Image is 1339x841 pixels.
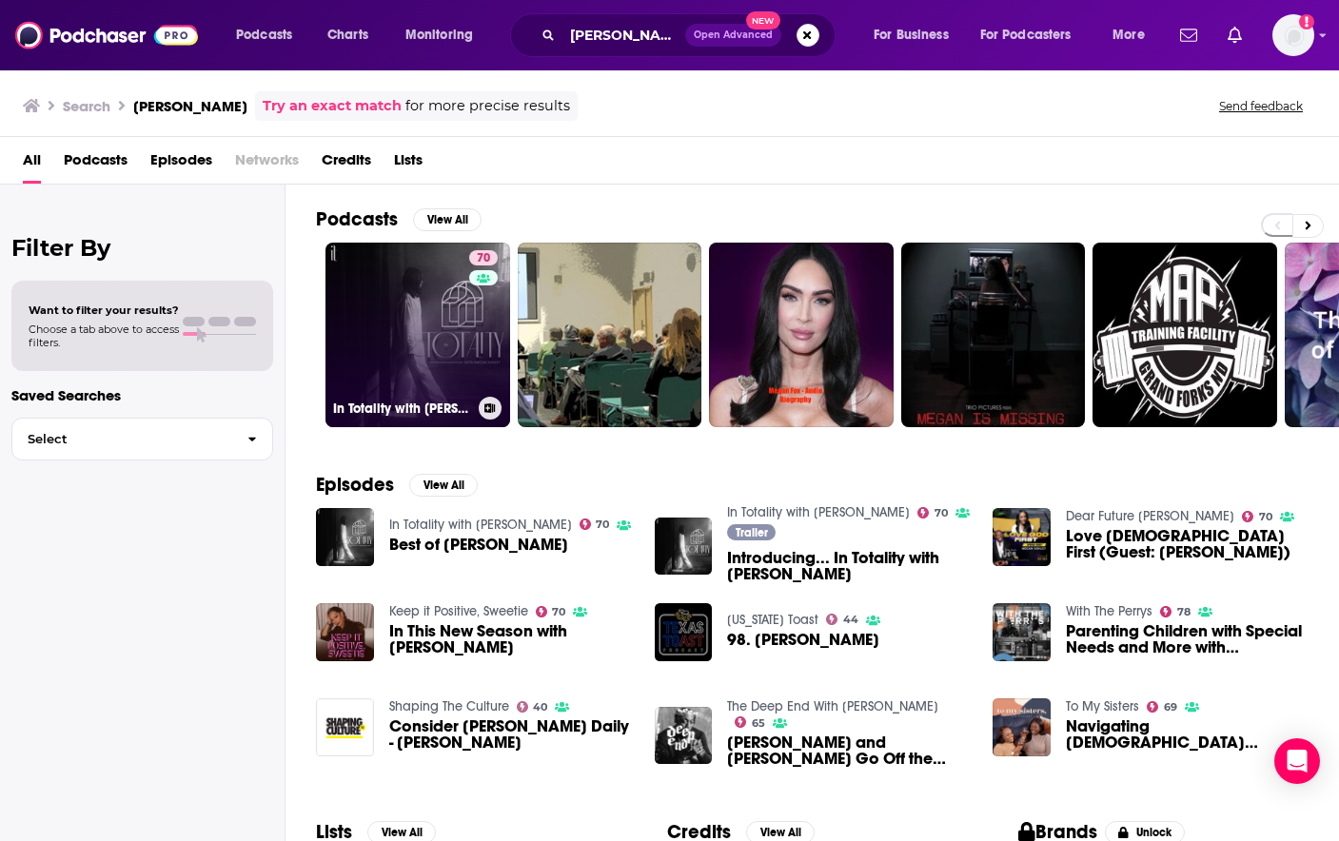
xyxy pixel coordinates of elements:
[727,632,879,648] span: 98. [PERSON_NAME]
[389,623,632,655] span: In This New Season with [PERSON_NAME]
[1172,19,1205,51] a: Show notifications dropdown
[517,701,548,713] a: 40
[552,608,565,616] span: 70
[1099,20,1169,50] button: open menu
[322,145,371,184] a: Credits
[980,22,1072,49] span: For Podcasters
[15,17,198,53] img: Podchaser - Follow, Share and Rate Podcasts
[29,303,179,317] span: Want to filter your results?
[29,323,179,349] span: Choose a tab above to access filters.
[993,508,1051,566] img: Love God First (Guest: Megan Ashley)
[405,22,473,49] span: Monitoring
[655,707,713,765] img: Lecrae and Megan Ashley Go Off the Deep End
[12,433,232,445] span: Select
[133,97,247,115] h3: [PERSON_NAME]
[63,97,110,115] h3: Search
[1066,718,1309,751] span: Navigating [DEMOGRAPHIC_DATA] Friendships in [DEMOGRAPHIC_DATA]: Discipleship, Holiness & Pride f...
[736,527,768,538] span: Trailer
[316,207,398,231] h2: Podcasts
[1066,698,1139,714] a: To My Sisters
[236,22,292,49] span: Podcasts
[685,24,781,47] button: Open AdvancedNew
[1213,98,1309,114] button: Send feedback
[11,386,273,404] p: Saved Searches
[752,719,765,728] span: 65
[536,606,566,617] a: 70
[993,603,1051,661] img: Parenting Children with Special Needs and More with Megan Ashley
[727,504,910,520] a: In Totality with Megan Ashley
[389,698,509,714] a: Shaping The Culture
[389,517,572,533] a: In Totality with Megan Ashley
[1259,513,1272,521] span: 70
[23,145,41,184] a: All
[1177,608,1191,616] span: 78
[1160,606,1191,617] a: 78
[826,614,858,625] a: 44
[1274,738,1320,784] div: Open Intercom Messenger
[1066,528,1309,560] span: Love [DEMOGRAPHIC_DATA] First (Guest: [PERSON_NAME])
[655,518,713,576] img: Introducing... In Totality with Megan Ashley
[394,145,423,184] a: Lists
[389,718,632,751] span: Consider [PERSON_NAME] Daily - [PERSON_NAME]
[1272,14,1314,56] span: Logged in as shcarlos
[1299,14,1314,29] svg: Add a profile image
[1066,718,1309,751] a: Navigating Female Friendships in Christ: Discipleship, Holiness & Pride ft. Megan Ashley
[727,734,970,767] span: [PERSON_NAME] and [PERSON_NAME] Go Off the Deep End
[469,250,498,265] a: 70
[968,20,1099,50] button: open menu
[874,22,949,49] span: For Business
[389,603,528,619] a: Keep it Positive, Sweetie
[1066,623,1309,655] span: Parenting Children with Special Needs and More with [PERSON_NAME]
[727,734,970,767] a: Lecrae and Megan Ashley Go Off the Deep End
[1220,19,1250,51] a: Show notifications dropdown
[389,537,568,553] a: Best of Megan Ashley
[746,11,780,29] span: New
[1113,22,1145,49] span: More
[580,518,610,530] a: 70
[596,520,609,529] span: 70
[727,612,818,628] a: Texas Toast
[316,698,374,756] img: Consider Christ Daily - Megan Ashley
[477,249,490,268] span: 70
[562,20,685,50] input: Search podcasts, credits, & more...
[316,603,374,661] img: In This New Season with Megan Ashley
[1066,508,1234,524] a: Dear Future Wifey
[727,632,879,648] a: 98. MEGAN ASHLEY
[727,550,970,582] span: Introducing... In Totality with [PERSON_NAME]
[1066,623,1309,655] a: Parenting Children with Special Needs and More with Megan Ashley
[917,507,948,518] a: 70
[389,623,632,655] a: In This New Season with Megan Ashley
[1066,528,1309,560] a: Love God First (Guest: Megan Ashley)
[993,698,1051,756] img: Navigating Female Friendships in Christ: Discipleship, Holiness & Pride ft. Megan Ashley
[413,208,482,231] button: View All
[1242,511,1272,522] a: 70
[1272,14,1314,56] img: User Profile
[316,473,394,497] h2: Episodes
[1147,701,1177,713] a: 69
[533,703,547,712] span: 40
[389,718,632,751] a: Consider Christ Daily - Megan Ashley
[316,473,478,497] a: EpisodesView All
[843,616,858,624] span: 44
[150,145,212,184] a: Episodes
[1066,603,1152,619] a: With The Perrys
[223,20,317,50] button: open menu
[727,550,970,582] a: Introducing... In Totality with Megan Ashley
[860,20,973,50] button: open menu
[316,508,374,566] a: Best of Megan Ashley
[935,509,948,518] span: 70
[315,20,380,50] a: Charts
[528,13,854,57] div: Search podcasts, credits, & more...
[655,603,713,661] img: 98. MEGAN ASHLEY
[11,234,273,262] h2: Filter By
